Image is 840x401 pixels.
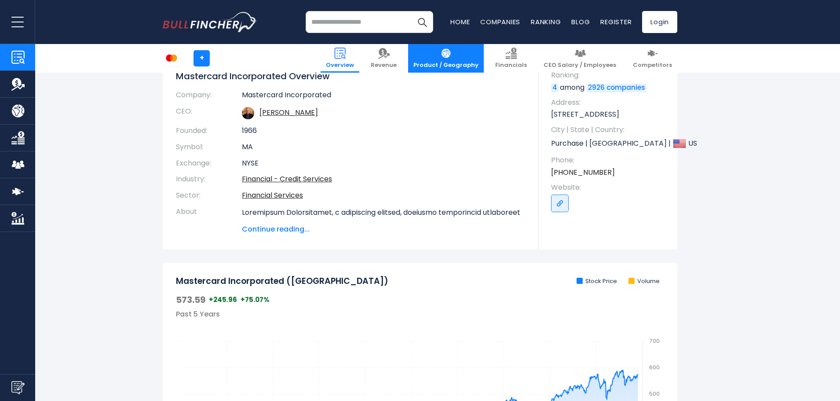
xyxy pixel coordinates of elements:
th: Exchange: [176,155,242,172]
span: Financials [495,62,527,69]
li: Volume [628,278,660,285]
h2: Mastercard Incorporated ([GEOGRAPHIC_DATA]) [176,276,388,287]
span: CEO Salary / Employees [544,62,616,69]
a: ceo [259,107,318,118]
a: Revenue [365,44,402,73]
li: Stock Price [577,278,617,285]
a: [PHONE_NUMBER] [551,168,615,177]
a: Register [600,17,632,26]
span: Continue reading... [242,224,526,235]
span: Address: [551,98,668,107]
th: Founded: [176,123,242,139]
a: Overview [321,44,359,73]
td: Mastercard Incorporated [242,91,526,103]
a: Companies [480,17,520,26]
a: Ranking [531,17,561,26]
a: 4 [551,84,559,92]
span: Website: [551,183,668,192]
a: Financial Services [242,190,303,200]
th: Industry: [176,171,242,188]
span: City | State | Country: [551,125,668,135]
a: Go to homepage [163,12,257,32]
th: CEO: [176,103,242,123]
td: MA [242,139,526,155]
span: Past 5 Years [176,309,220,319]
a: + [194,50,210,66]
a: Financials [490,44,532,73]
img: bullfincher logo [163,12,257,32]
th: Sector: [176,188,242,204]
span: Competitors [633,62,672,69]
td: 1966 [242,123,526,139]
span: Phone: [551,155,668,165]
p: Purchase | [GEOGRAPHIC_DATA] | US [551,137,668,150]
td: NYSE [242,155,526,172]
span: 573.59 [176,294,205,305]
text: 500 [649,390,660,397]
span: +75.07% [241,295,270,304]
a: Financial - Credit Services [242,174,332,184]
text: 600 [649,364,660,371]
a: Login [642,11,677,33]
a: Go to link [551,195,569,212]
a: Home [450,17,470,26]
a: Competitors [628,44,677,73]
th: Symbol: [176,139,242,155]
span: Revenue [371,62,397,69]
button: Search [411,11,433,33]
span: Overview [326,62,354,69]
p: [STREET_ADDRESS] [551,110,668,119]
p: among [551,83,668,92]
span: +245.96 [209,295,237,304]
h1: Mastercard Incorporated Overview [176,70,526,82]
a: Blog [571,17,590,26]
a: CEO Salary / Employees [538,44,621,73]
span: Product / Geography [413,62,478,69]
th: About [176,204,242,235]
img: MA logo [163,50,180,66]
th: Company: [176,91,242,103]
a: 2926 companies [587,84,646,92]
a: Product / Geography [408,44,484,73]
text: 700 [649,337,660,345]
span: Ranking: [551,70,668,80]
img: michael-miebach.jpg [242,107,254,119]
